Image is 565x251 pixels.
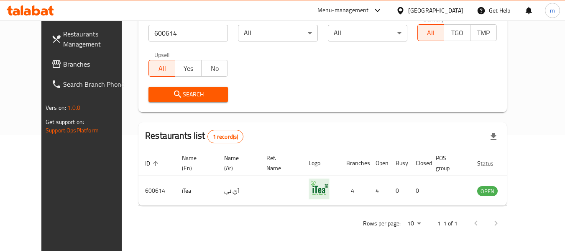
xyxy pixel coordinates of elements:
[224,153,250,173] span: Name (Ar)
[477,158,504,168] span: Status
[363,218,401,229] p: Rows per page:
[175,176,217,206] td: iTea
[182,153,207,173] span: Name (En)
[328,25,407,41] div: All
[483,127,504,147] div: Export file
[423,16,444,22] label: Delivery
[369,176,389,206] td: 4
[148,87,228,102] button: Search
[208,133,243,141] span: 1 record(s)
[148,25,228,41] input: Search for restaurant name or ID..
[175,60,202,77] button: Yes
[340,150,369,176] th: Branches
[45,24,136,54] a: Restaurants Management
[67,102,80,113] span: 1.0.0
[148,60,175,77] button: All
[444,24,470,41] button: TGO
[138,176,175,206] td: 600614
[417,24,444,41] button: All
[550,6,555,15] span: m
[408,6,463,15] div: [GEOGRAPHIC_DATA]
[340,176,369,206] td: 4
[207,130,244,143] div: Total records count
[409,176,429,206] td: 0
[138,150,543,206] table: enhanced table
[46,116,84,127] span: Get support on:
[302,150,340,176] th: Logo
[409,150,429,176] th: Closed
[201,60,228,77] button: No
[154,52,170,57] label: Upsell
[436,153,460,173] span: POS group
[404,217,424,230] div: Rows per page:
[369,150,389,176] th: Open
[155,89,221,100] span: Search
[63,59,129,69] span: Branches
[45,74,136,94] a: Search Branch Phone
[421,27,441,39] span: All
[447,27,467,39] span: TGO
[437,218,458,229] p: 1-1 of 1
[63,29,129,49] span: Restaurants Management
[470,24,497,41] button: TMP
[309,179,330,199] img: iTea
[317,5,369,16] div: Menu-management
[145,129,243,143] h2: Restaurants list
[152,62,172,75] span: All
[63,79,129,89] span: Search Branch Phone
[45,54,136,74] a: Branches
[477,186,498,196] span: OPEN
[389,176,409,206] td: 0
[179,62,198,75] span: Yes
[266,153,292,173] span: Ref. Name
[389,150,409,176] th: Busy
[145,158,161,168] span: ID
[205,62,225,75] span: No
[238,25,317,41] div: All
[46,102,66,113] span: Version:
[217,176,260,206] td: آي تي
[474,27,493,39] span: TMP
[46,125,99,136] a: Support.OpsPlatform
